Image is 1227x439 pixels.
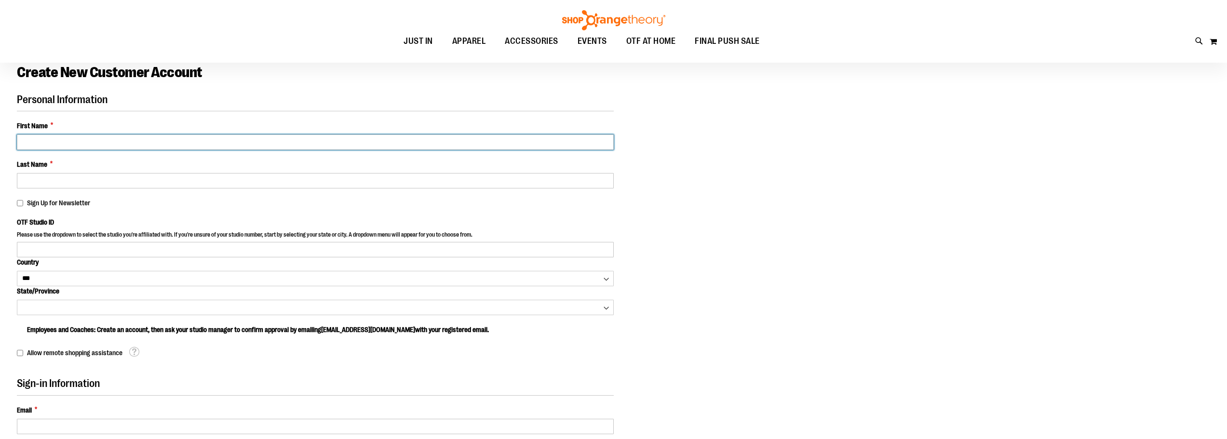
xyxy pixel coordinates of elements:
[17,160,47,169] span: Last Name
[394,30,443,53] a: JUST IN
[17,287,59,295] span: State/Province
[17,218,54,226] span: OTF Studio ID
[561,10,667,30] img: Shop Orangetheory
[17,64,202,80] span: Create New Customer Account
[17,377,100,389] span: Sign-in Information
[17,231,614,241] p: Please use the dropdown to select the studio you're affiliated with. If you're unsure of your stu...
[626,30,676,52] span: OTF AT HOME
[617,30,686,53] a: OTF AT HOME
[695,30,760,52] span: FINAL PUSH SALE
[578,30,607,52] span: EVENTS
[685,30,769,53] a: FINAL PUSH SALE
[505,30,558,52] span: ACCESSORIES
[17,121,48,131] span: First Name
[27,199,90,207] span: Sign Up for Newsletter
[404,30,433,52] span: JUST IN
[452,30,486,52] span: APPAREL
[27,326,489,333] span: Employees and Coaches: Create an account, then ask your studio manager to confirm approval by ema...
[495,30,568,53] a: ACCESSORIES
[17,93,108,106] span: Personal Information
[568,30,617,53] a: EVENTS
[17,405,32,415] span: Email
[27,349,122,357] span: Allow remote shopping assistance
[17,258,39,266] span: Country
[443,30,496,53] a: APPAREL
